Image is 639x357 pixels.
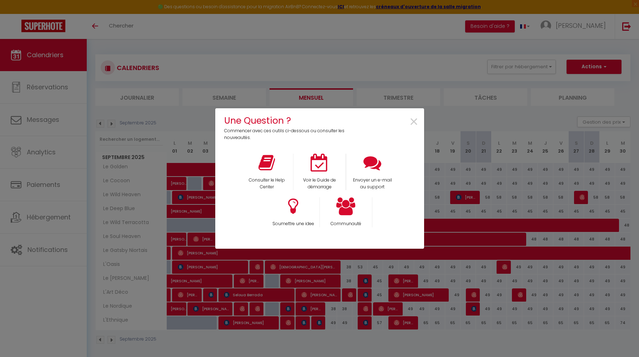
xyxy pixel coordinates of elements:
iframe: Chat [609,325,634,352]
p: Commencer avec ces outils ci-dessous ou consulter les nouveautés. [224,128,349,141]
h4: Une Question ? [224,114,349,128]
p: Soumettre une idee [271,220,315,227]
p: Consulter le Help Center [245,177,288,190]
span: × [409,111,419,133]
button: Close [409,114,419,130]
p: Communauté [324,220,367,227]
p: Envoyer un e-mail au support [351,177,394,190]
p: Voir le Guide de démarrage [298,177,341,190]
